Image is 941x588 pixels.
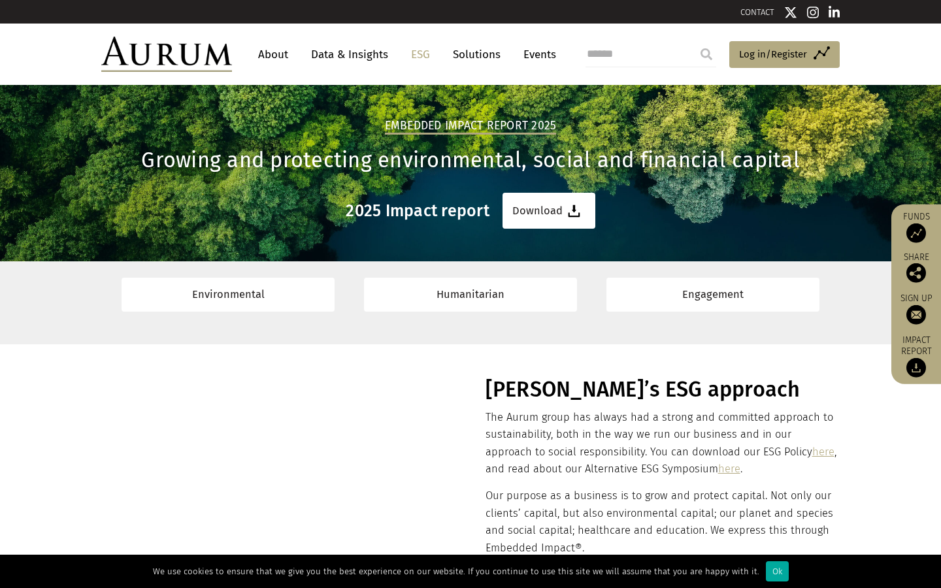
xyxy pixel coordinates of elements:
[718,463,740,475] a: here
[898,293,934,325] a: Sign up
[122,278,335,311] a: Environmental
[446,42,507,67] a: Solutions
[906,305,926,325] img: Sign up to our newsletter
[693,41,719,67] input: Submit
[101,37,232,72] img: Aurum
[906,263,926,283] img: Share this post
[305,42,395,67] a: Data & Insights
[486,487,836,557] p: Our purpose as a business is to grow and protect capital. Not only our clients’ capital, but also...
[486,409,836,478] p: The Aurum group has always had a strong and committed approach to sustainability, both in the way...
[101,148,840,173] h1: Growing and protecting environmental, social and financial capital
[364,278,577,311] a: Humanitarian
[486,377,836,402] h1: [PERSON_NAME]’s ESG approach
[766,561,789,581] div: Ok
[252,42,295,67] a: About
[385,119,557,135] h2: Embedded Impact report 2025
[606,278,819,311] a: Engagement
[898,253,934,283] div: Share
[346,201,489,221] h3: 2025 Impact report
[906,223,926,243] img: Access Funds
[829,6,840,19] img: Linkedin icon
[503,193,595,229] a: Download
[812,446,834,458] a: here
[729,41,840,69] a: Log in/Register
[898,211,934,243] a: Funds
[807,6,819,19] img: Instagram icon
[740,7,774,17] a: CONTACT
[404,42,437,67] a: ESG
[739,46,807,62] span: Log in/Register
[898,335,934,378] a: Impact report
[517,42,556,67] a: Events
[784,6,797,19] img: Twitter icon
